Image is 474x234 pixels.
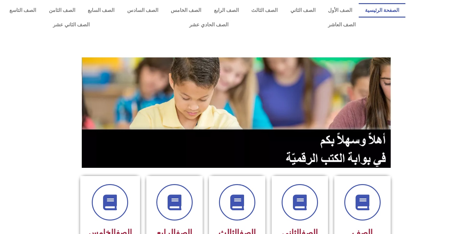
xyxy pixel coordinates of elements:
a: الصف الرابع [208,3,245,18]
a: الصف السابع [81,3,121,18]
a: الصف الثاني عشر [3,18,139,32]
a: الصف الثاني [284,3,322,18]
a: الصف الثالث [245,3,284,18]
a: الصفحة الرئيسية [359,3,406,18]
a: الصف التاسع [3,3,43,18]
a: الصف الخامس [164,3,208,18]
a: الصف العاشر [278,18,405,32]
a: الصف الحادي عشر [139,18,278,32]
a: الصف السادس [121,3,165,18]
a: الصف الثامن [43,3,82,18]
a: الصف الأول [322,3,359,18]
